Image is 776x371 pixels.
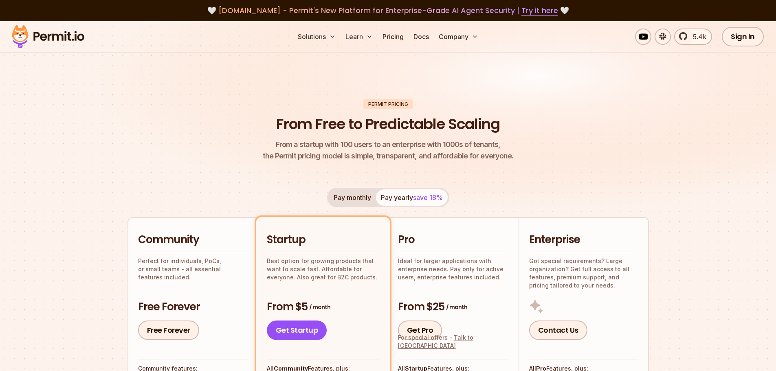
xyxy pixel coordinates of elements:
h2: Startup [267,233,379,247]
h2: Enterprise [529,233,638,247]
button: Learn [342,29,376,45]
p: the Permit pricing model is simple, transparent, and affordable for everyone. [263,139,514,162]
span: / month [446,303,467,311]
h3: From $5 [267,300,379,314]
a: Sign In [722,27,764,46]
p: Ideal for larger applications with enterprise needs. Pay only for active users, enterprise featur... [398,257,509,281]
p: Perfect for individuals, PoCs, or small teams - all essential features included. [138,257,248,281]
h3: From $25 [398,300,509,314]
span: / month [309,303,330,311]
a: Get Pro [398,321,442,340]
a: Pricing [379,29,407,45]
a: Docs [410,29,432,45]
img: Permit logo [8,23,88,50]
h1: From Free to Predictable Scaling [276,114,500,134]
span: 5.4k [688,32,706,42]
a: Try it here [521,5,558,16]
h2: Pro [398,233,509,247]
span: [DOMAIN_NAME] - Permit's New Platform for Enterprise-Grade AI Agent Security | [218,5,558,15]
div: 🤍 🤍 [20,5,756,16]
button: Solutions [295,29,339,45]
h2: Community [138,233,248,247]
span: From a startup with 100 users to an enterprise with 1000s of tenants, [263,139,514,150]
a: Contact Us [529,321,587,340]
button: Pay monthly [329,189,376,206]
h3: Free Forever [138,300,248,314]
div: Permit Pricing [363,99,413,109]
a: Get Startup [267,321,327,340]
a: 5.4k [674,29,712,45]
a: Free Forever [138,321,199,340]
p: Got special requirements? Large organization? Get full access to all features, premium support, a... [529,257,638,290]
p: Best option for growing products that want to scale fast. Affordable for everyone. Also great for... [267,257,379,281]
div: For special offers - [398,334,509,350]
button: Company [435,29,481,45]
